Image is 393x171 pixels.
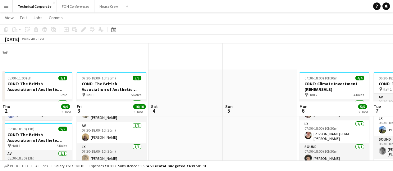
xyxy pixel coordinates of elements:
[61,104,70,109] span: 9/9
[77,122,146,143] app-card-role: AV1/107:30-18:00 (10h30m)[PERSON_NAME]
[299,143,369,164] app-card-role: Sound1/107:30-18:00 (10h30m)[PERSON_NAME]
[5,36,19,42] div: [DATE]
[76,107,82,114] span: 3
[354,92,364,97] span: 4 Roles
[2,14,16,22] a: View
[77,104,82,109] span: Fri
[373,107,381,114] span: 7
[58,127,67,131] span: 5/5
[299,104,308,109] span: Mon
[77,72,146,164] app-job-card: 07:30-18:00 (10h30m)5/5CONF: The British Association of Aesthetic Plastic Surgeons Hall 15 RolesA...
[77,99,146,122] app-card-role: AV1/107:30-18:00 (10h30m)[PERSON_NAME] PERM [PERSON_NAME]
[86,92,95,97] span: Hall 1
[2,132,72,143] h3: CONF: The British Association of Aesthetic Plastic Surgeons
[57,0,94,12] button: FOH Conferences
[383,87,392,92] span: Hall 1
[7,76,33,80] span: 05:00-11:00 (6h)
[94,0,123,12] button: House Crew
[299,72,369,164] app-job-card: 07:30-18:00 (10h30m)4/4CONF: Climate Investment (REHEARSALS) Hall 24 RolesAV1/107:30-18:00 (10h30...
[374,104,381,109] span: Tue
[133,76,141,80] span: 5/5
[2,107,10,114] span: 2
[17,14,30,22] a: Edit
[2,72,72,120] app-job-card: 05:00-11:00 (6h)1/1CONF: The British Association of Aesthetic Plastic Surgeons1 RoleProduction Du...
[58,92,67,97] span: 1 Role
[150,107,158,114] span: 4
[77,143,146,164] app-card-role: LX1/107:30-18:00 (10h30m)[PERSON_NAME]
[308,92,318,97] span: Hall 2
[224,107,233,114] span: 5
[13,0,57,12] button: Technical Corporate
[2,81,72,92] h3: CONF: The British Association of Aesthetic Plastic Surgeons
[57,143,67,148] span: 5 Roles
[299,81,369,92] h3: CONF: Climate Investment (REHEARSALS)
[5,15,14,20] span: View
[21,37,36,41] span: Week 40
[10,164,28,168] span: Budgeted
[304,76,339,80] span: 07:30-18:00 (10h30m)
[34,164,49,168] span: All jobs
[134,110,145,114] div: 3 Jobs
[31,14,45,22] a: Jobs
[77,81,146,92] h3: CONF: The British Association of Aesthetic Plastic Surgeons
[3,163,29,169] button: Budgeted
[20,15,27,20] span: Edit
[7,127,34,131] span: 05:30-18:30 (13h)
[359,110,368,114] div: 2 Jobs
[2,99,72,120] app-card-role: Production Duty Manager1/105:00-11:00 (6h)[PERSON_NAME]
[58,76,67,80] span: 1/1
[131,92,141,97] span: 5 Roles
[82,76,116,80] span: 07:30-18:00 (10h30m)
[2,104,10,109] span: Thu
[299,120,369,143] app-card-role: LX1/107:30-18:00 (10h30m)[PERSON_NAME] PERM [PERSON_NAME]
[299,107,308,114] span: 6
[54,164,206,168] div: Salary £637 928.81 + Expenses £0.00 + Subsistence £1 574.50 =
[62,110,71,114] div: 3 Jobs
[358,104,367,109] span: 5/5
[225,104,233,109] span: Sun
[133,104,146,109] span: 10/10
[11,143,21,148] span: Hall 1
[151,104,158,109] span: Sat
[355,76,364,80] span: 4/4
[33,15,43,20] span: Jobs
[299,99,369,120] app-card-role: AV1/107:30-18:00 (10h30m)[PERSON_NAME]
[49,15,63,20] span: Comms
[39,37,45,41] div: BST
[46,14,65,22] a: Comms
[157,164,206,168] span: Total Budgeted £639 503.31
